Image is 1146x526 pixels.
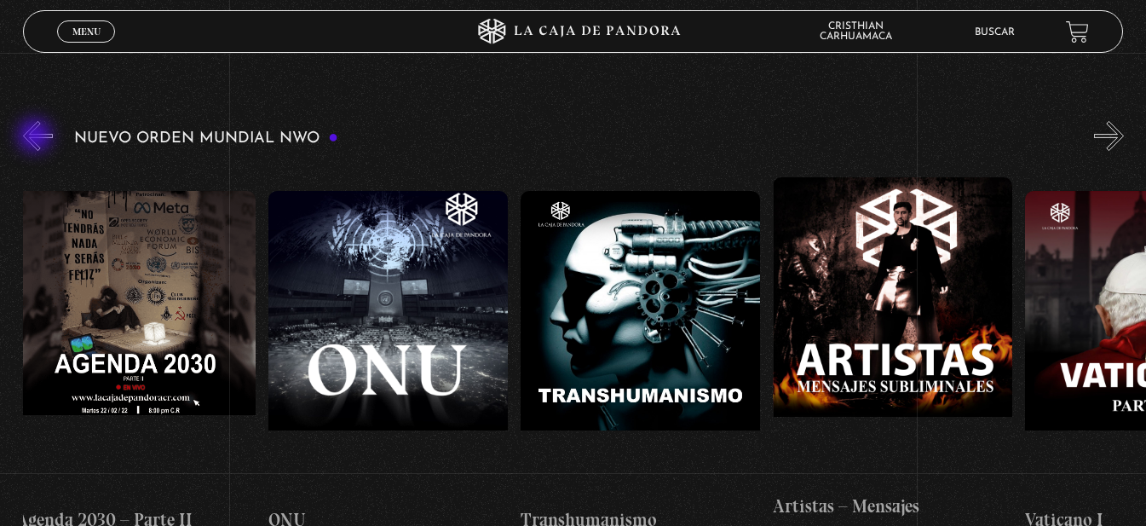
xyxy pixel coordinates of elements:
[23,121,53,151] button: Previous
[66,41,107,53] span: Cerrar
[1094,121,1124,151] button: Next
[820,21,909,42] span: cristhian carhuamaca
[1066,20,1089,43] a: View your shopping cart
[74,130,338,147] h3: Nuevo Orden Mundial NWO
[72,26,101,37] span: Menu
[975,27,1015,38] a: Buscar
